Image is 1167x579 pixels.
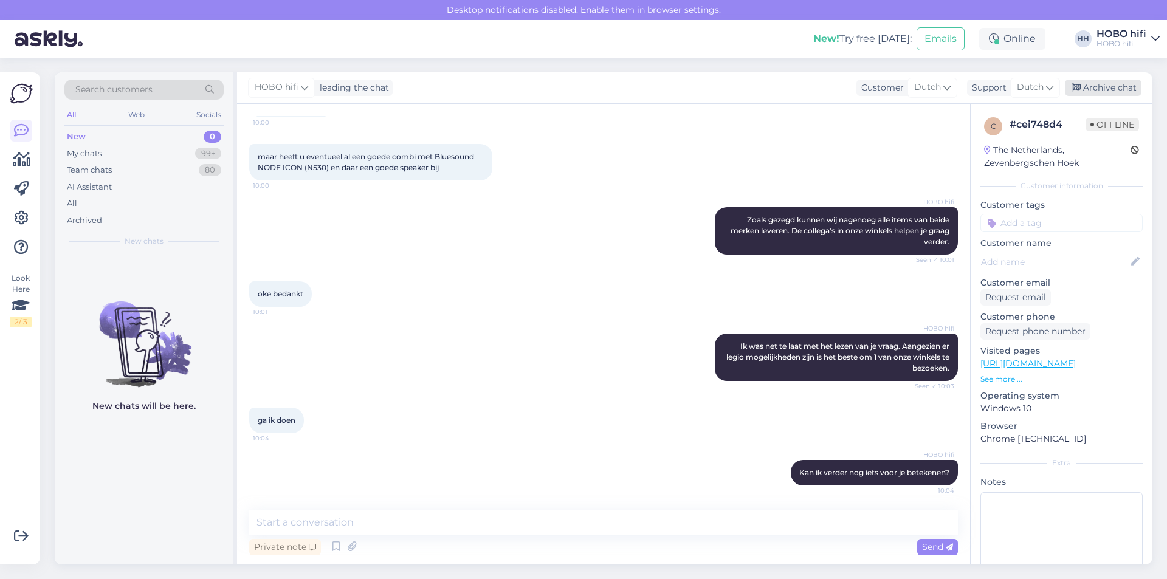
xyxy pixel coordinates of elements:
[980,389,1143,402] p: Operating system
[813,33,839,44] b: New!
[726,341,951,372] span: Ik was net te laat met het lezen van je vraag. Aangezien er legio mogelijkheden zijn is het beste...
[980,323,1090,340] div: Request phone number
[1075,30,1092,47] div: HH
[255,81,298,94] span: HOBO hifi
[980,180,1143,191] div: Customer information
[909,255,954,264] span: Seen ✓ 10:01
[258,416,295,425] span: ga ik doen
[253,181,298,190] span: 10:00
[199,164,221,176] div: 80
[315,81,389,94] div: leading the chat
[981,255,1129,269] input: Add name
[922,541,953,552] span: Send
[980,344,1143,357] p: Visited pages
[917,27,965,50] button: Emails
[979,28,1045,50] div: Online
[980,310,1143,323] p: Customer phone
[731,215,951,246] span: Zoals gezegd kunnen wij nagenoeg alle items van beide merken leveren. De collega's in onze winkel...
[980,476,1143,488] p: Notes
[1065,80,1141,96] div: Archive chat
[980,420,1143,433] p: Browser
[1096,29,1160,49] a: HOBO hifiHOBO hifi
[980,289,1051,306] div: Request email
[980,374,1143,385] p: See more ...
[10,82,33,105] img: Askly Logo
[909,486,954,495] span: 10:04
[1086,118,1139,131] span: Offline
[64,107,78,123] div: All
[10,273,32,327] div: Look Here
[253,307,298,317] span: 10:01
[909,324,954,333] span: HOBO hifi
[253,118,298,127] span: 10:00
[980,214,1143,232] input: Add a tag
[253,434,298,443] span: 10:04
[10,317,32,327] div: 2 / 3
[249,539,321,555] div: Private note
[967,81,1007,94] div: Support
[55,279,233,389] img: No chats
[258,289,303,298] span: oke bedankt
[67,181,112,193] div: AI Assistant
[1096,39,1146,49] div: HOBO hifi
[67,164,112,176] div: Team chats
[126,107,147,123] div: Web
[204,131,221,143] div: 0
[1096,29,1146,39] div: HOBO hifi
[980,433,1143,445] p: Chrome [TECHNICAL_ID]
[980,457,1143,468] div: Extra
[799,468,949,477] span: Kan ik verder nog iets voor je betekenen?
[194,107,224,123] div: Socials
[909,382,954,391] span: Seen ✓ 10:03
[991,122,996,131] span: c
[92,400,196,413] p: New chats will be here.
[980,402,1143,415] p: Windows 10
[258,152,476,172] span: maar heeft u eventueel al een goede combi met Bluesound NODE ICON (N530) en daar een goede speake...
[980,276,1143,289] p: Customer email
[67,197,77,210] div: All
[1010,117,1086,132] div: # cei748d4
[813,32,912,46] div: Try free [DATE]:
[914,81,941,94] span: Dutch
[75,83,153,96] span: Search customers
[909,197,954,207] span: HOBO hifi
[125,236,164,247] span: New chats
[980,199,1143,211] p: Customer tags
[67,131,86,143] div: New
[67,214,102,227] div: Archived
[980,237,1143,250] p: Customer name
[856,81,904,94] div: Customer
[1017,81,1044,94] span: Dutch
[980,358,1076,369] a: [URL][DOMAIN_NAME]
[984,144,1131,170] div: The Netherlands, Zevenbergschen Hoek
[909,450,954,459] span: HOBO hifi
[67,148,102,160] div: My chats
[195,148,221,160] div: 99+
